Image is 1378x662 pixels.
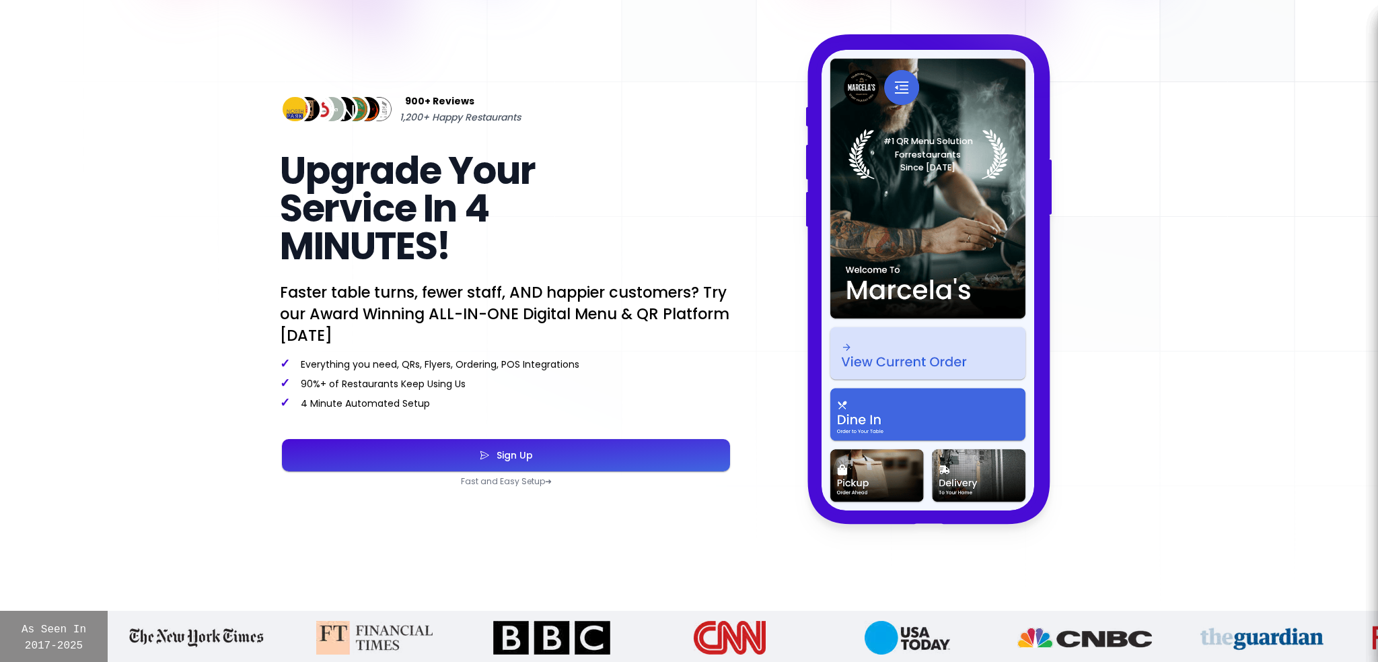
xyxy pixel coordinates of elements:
img: Review Img [364,94,394,125]
img: Review Img [316,94,347,125]
span: ✓ [280,374,290,391]
span: 900+ Reviews [405,93,474,109]
img: Review Img [304,94,334,125]
img: Review Img [340,94,371,125]
p: 4 Minute Automated Setup [280,396,732,410]
span: 1,200+ Happy Restaurants [400,109,521,125]
button: Sign Up [282,439,730,471]
img: Laurel [848,129,1008,179]
p: 90%+ of Restaurants Keep Using Us [280,376,732,391]
img: Review Img [280,94,310,125]
span: ✓ [280,394,290,411]
span: Upgrade Your Service In 4 MINUTES! [280,144,535,273]
p: Faster table turns, fewer staff, AND happier customers? Try our Award Winning ALL-IN-ONE Digital ... [280,282,732,346]
div: Sign Up [490,451,533,460]
img: Review Img [292,94,322,125]
p: Everything you need, QRs, Flyers, Ordering, POS Integrations [280,357,732,371]
span: ✓ [280,355,290,372]
p: Fast and Easy Setup ➜ [280,476,732,487]
img: Review Img [328,94,359,125]
img: Review Img [353,94,383,125]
